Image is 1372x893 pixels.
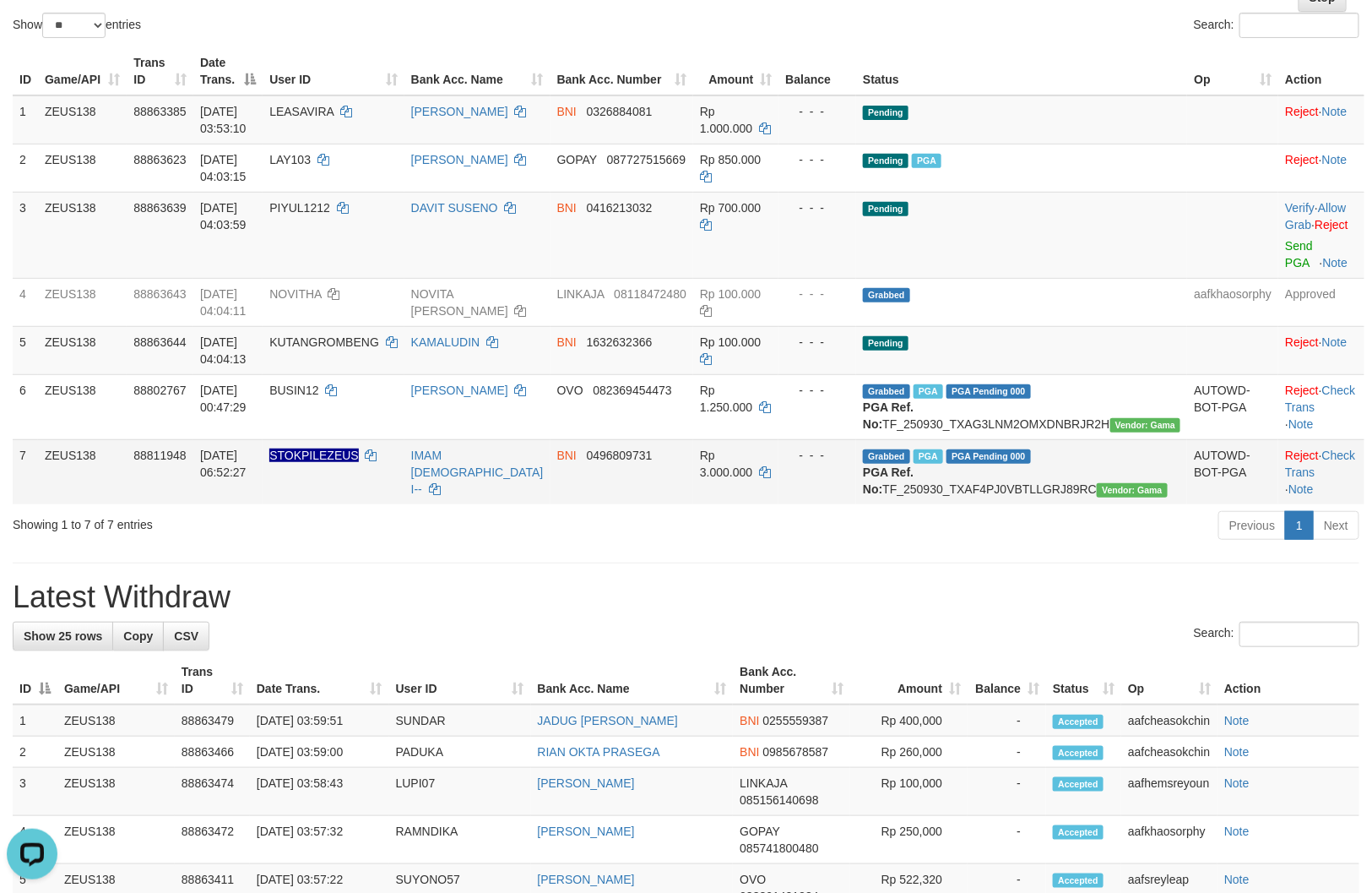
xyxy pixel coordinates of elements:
div: - - - [785,286,849,302]
td: LUPI07 [389,768,531,816]
th: Balance [778,47,856,95]
th: Bank Acc. Number: activate to sort column ascending [550,47,693,95]
div: - - - [785,103,849,120]
span: Grabbed [863,288,910,302]
th: Op: activate to sort column ascending [1121,656,1217,705]
input: Search: [1239,622,1359,647]
td: 1 [13,705,57,737]
span: Rp 1.250.000 [700,384,752,414]
td: TF_250930_TXAG3LNM2OMXDNBRJR2H [856,374,1187,439]
td: Approved [1278,278,1364,326]
input: Search: [1239,13,1359,38]
span: [DATE] 00:47:29 [200,384,247,414]
a: [PERSON_NAME] [538,825,635,838]
td: AUTOWD-BOT-PGA [1187,439,1278,504]
span: Copy 0255559387 to clipboard [763,714,829,727]
td: 88863479 [175,705,250,737]
th: Op: activate to sort column ascending [1187,47,1278,95]
a: Note [1323,256,1348,270]
a: JADUG [PERSON_NAME] [538,714,678,727]
a: Check Trans [1285,449,1355,479]
label: Search: [1194,622,1359,647]
a: Reject [1285,105,1319,118]
span: Vendor URL: https://trx31.1velocity.biz [1110,418,1181,433]
a: DAVIT SUSENO [411,201,498,215]
a: [PERSON_NAME] [538,873,635,886]
span: [DATE] 04:04:11 [200,287,247,318]
td: 7 [13,439,38,504]
a: [PERSON_NAME] [411,384,508,397]
a: Reject [1285,335,1319,349]
a: NOVITA [PERSON_NAME] [411,287,508,318]
a: Verify [1285,201,1315,215]
span: · [1285,201,1346,231]
a: Note [1224,825,1250,838]
span: 88811948 [133,449,186,462]
span: 88863644 [133,335,186,349]
td: TF_250930_TXAF4PJ0VBTLLGRJ89RC [856,439,1187,504]
td: · · [1278,439,1364,504]
span: LINKAJA [740,776,787,790]
td: ZEUS138 [57,737,175,768]
td: - [968,816,1046,864]
div: - - - [785,447,849,464]
th: ID [13,47,38,95]
td: 4 [13,278,38,326]
a: Note [1224,714,1250,727]
b: PGA Ref. No: [863,466,914,496]
th: Action [1278,47,1364,95]
td: [DATE] 03:59:51 [250,705,389,737]
td: · [1278,144,1364,192]
span: Rp 100.000 [700,335,761,349]
div: - - - [785,382,849,399]
span: Nama rekening ada tanda titik/strip, harap diedit [269,449,359,462]
a: Reject [1285,384,1319,397]
div: - - - [785,199,849,216]
span: [DATE] 06:52:27 [200,449,247,479]
span: Copy 0496809731 to clipboard [587,449,653,462]
th: User ID: activate to sort column ascending [389,656,531,705]
a: Show 25 rows [13,622,113,651]
a: Reject [1285,153,1319,166]
span: Copy 0985678587 to clipboard [763,745,829,759]
span: PGA Pending [946,384,1031,399]
td: aafkhaosorphy [1121,816,1217,864]
span: LINKAJA [557,287,605,301]
a: 1 [1285,511,1314,540]
span: Accepted [1053,777,1104,792]
span: Rp 850.000 [700,153,761,166]
a: Reject [1315,218,1348,231]
span: Rp 3.000.000 [700,449,752,479]
a: Note [1224,776,1250,790]
a: KAMALUDIN [411,335,480,349]
td: [DATE] 03:57:32 [250,816,389,864]
th: User ID: activate to sort column ascending [263,47,404,95]
td: · [1278,95,1364,144]
span: LEASAVIRA [269,105,334,118]
a: RIAN OKTA PRASEGA [538,745,660,759]
th: Status [856,47,1187,95]
td: Rp 100,000 [850,768,968,816]
td: AUTOWD-BOT-PGA [1187,374,1278,439]
select: Showentries [42,13,106,38]
a: [PERSON_NAME] [411,153,508,166]
span: Copy 085741800480 to clipboard [740,841,818,855]
th: Bank Acc. Name: activate to sort column ascending [531,656,734,705]
div: - - - [785,334,849,351]
td: ZEUS138 [38,374,127,439]
span: BNI [557,105,577,118]
td: ZEUS138 [38,144,127,192]
a: Next [1313,511,1359,540]
span: Accepted [1053,746,1104,760]
span: Copy [123,629,153,643]
th: Status: activate to sort column ascending [1046,656,1121,705]
td: 2 [13,144,38,192]
span: Pending [863,154,908,168]
span: LAY103 [269,153,311,166]
td: ZEUS138 [57,816,175,864]
span: NOVITHA [269,287,321,301]
th: Trans ID: activate to sort column ascending [127,47,193,95]
span: PGA Pending [946,449,1031,464]
th: Balance: activate to sort column ascending [968,656,1046,705]
td: ZEUS138 [38,192,127,278]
